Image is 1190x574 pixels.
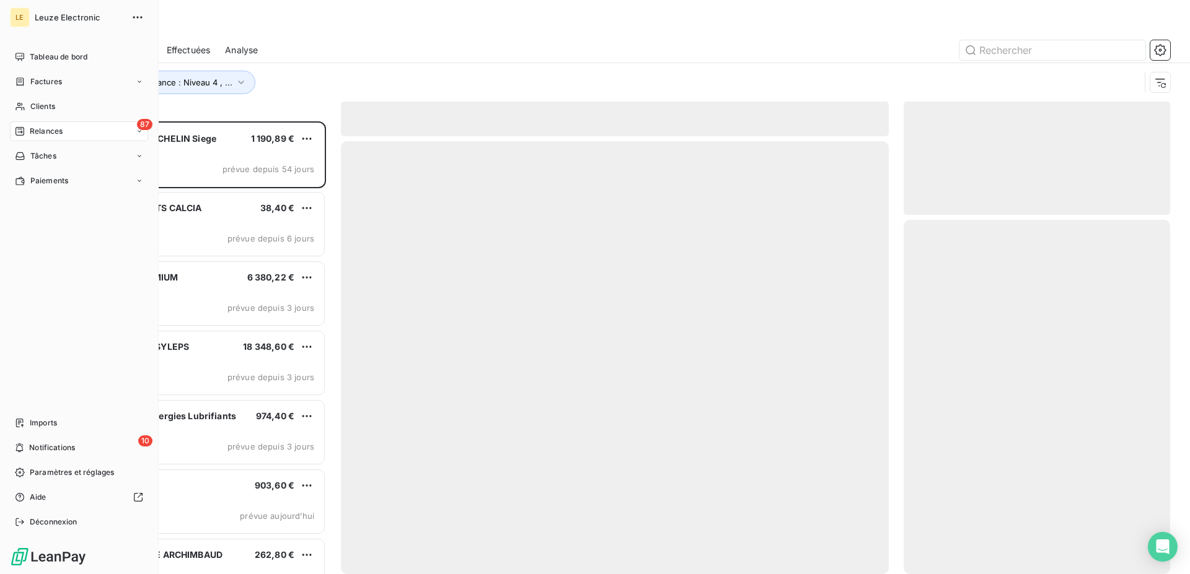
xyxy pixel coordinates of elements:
span: 262,80 € [255,549,294,560]
span: Factures [30,76,62,87]
span: prévue depuis 3 jours [227,441,314,451]
span: Niveau de relance : Niveau 4 , ... [106,77,232,87]
span: 1 190,89 € [251,133,295,144]
span: 10 [138,435,152,446]
div: grid [59,121,326,574]
span: Aide [30,492,46,503]
span: prévue depuis 6 jours [227,233,314,243]
span: prévue aujourd’hui [240,511,314,521]
span: Leuze Electronic [35,12,124,22]
span: Tableau de bord [30,51,87,63]
span: 87 [137,119,152,130]
span: Notifications [29,442,75,453]
span: 38,40 € [260,202,294,213]
a: Aide [10,487,148,507]
span: Clients [30,101,55,112]
span: Analyse [225,44,258,56]
span: prévue depuis 3 jours [227,303,314,313]
span: Paramètres et réglages [30,467,114,478]
div: LE [10,7,30,27]
span: 121822 - TotalEnergies Lubrifiants [87,411,236,421]
input: Rechercher [959,40,1145,60]
div: Open Intercom Messenger [1148,532,1178,562]
span: 6 380,22 € [247,272,295,282]
span: 974,40 € [256,411,294,421]
span: Paiements [30,175,68,186]
img: Logo LeanPay [10,547,87,567]
span: Relances [30,126,63,137]
span: prévue depuis 54 jours [223,164,314,174]
span: Effectuées [167,44,211,56]
span: Déconnexion [30,516,77,528]
span: 903,60 € [255,480,294,490]
button: Niveau de relance : Niveau 4 , ... [88,71,255,94]
span: prévue depuis 3 jours [227,372,314,382]
span: Tâches [30,150,56,162]
span: Imports [30,417,57,428]
span: 18 348,60 € [243,341,294,352]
